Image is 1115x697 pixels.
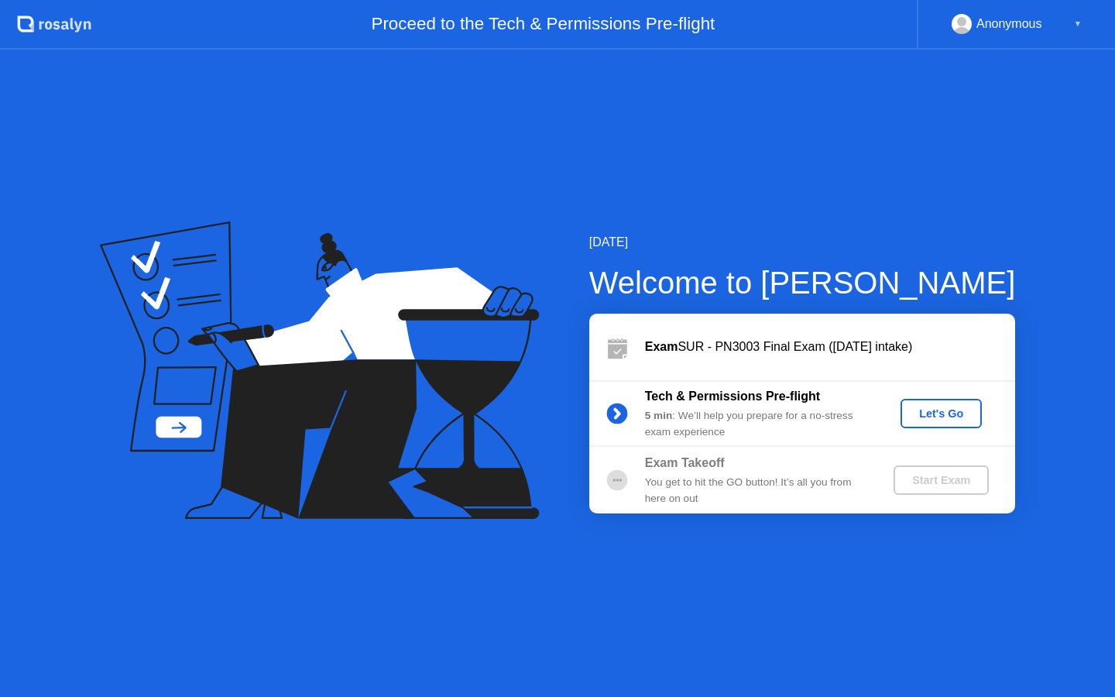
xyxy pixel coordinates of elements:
b: Exam Takeoff [645,456,725,469]
div: Let's Go [907,407,976,420]
div: ▼ [1074,14,1082,34]
div: SUR - PN3003 Final Exam ([DATE] intake) [645,338,1015,356]
div: You get to hit the GO button! It’s all you from here on out [645,475,868,506]
b: Exam [645,340,678,353]
button: Start Exam [894,465,989,495]
b: 5 min [645,410,673,421]
div: Anonymous [976,14,1042,34]
div: Start Exam [900,474,983,486]
b: Tech & Permissions Pre-flight [645,390,820,403]
div: : We’ll help you prepare for a no-stress exam experience [645,408,868,440]
div: [DATE] [589,233,1016,252]
button: Let's Go [901,399,982,428]
div: Welcome to [PERSON_NAME] [589,259,1016,306]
